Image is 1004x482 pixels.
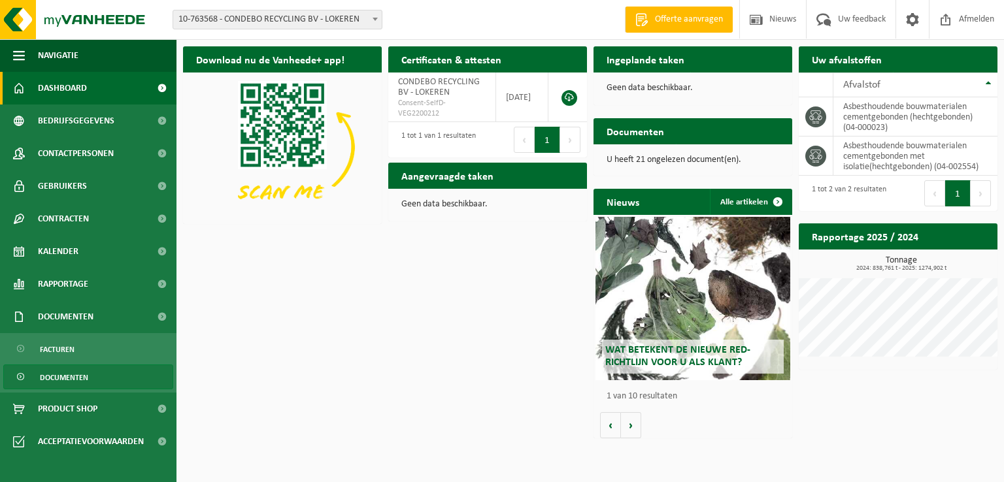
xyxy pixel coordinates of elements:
button: Previous [514,127,535,153]
span: Rapportage [38,268,88,300]
span: Kalender [38,235,78,268]
span: Contracten [38,202,89,235]
p: Geen data beschikbaar. [401,200,574,209]
td: [DATE] [496,72,548,122]
span: Documenten [38,300,93,333]
p: 1 van 10 resultaten [607,392,786,401]
h2: Uw afvalstoffen [799,46,895,72]
button: 1 [535,127,560,153]
span: CONDEBO RECYCLING BV - LOKEREN [398,77,480,97]
span: 2024: 838,761 t - 2025: 1274,902 t [805,265,997,272]
button: Vorige [600,412,621,438]
h2: Rapportage 2025 / 2024 [799,223,931,249]
a: Facturen [3,336,173,361]
span: Dashboard [38,72,87,104]
span: Offerte aanvragen [652,13,726,26]
h2: Documenten [594,118,677,144]
div: 1 tot 1 van 1 resultaten [395,125,476,154]
h3: Tonnage [805,256,997,272]
a: Wat betekent de nieuwe RED-richtlijn voor u als klant? [595,217,790,380]
span: Acceptatievoorwaarden [38,425,144,458]
a: Offerte aanvragen [625,7,733,33]
td: asbesthoudende bouwmaterialen cementgebonden (hechtgebonden) (04-000023) [833,97,997,137]
span: Afvalstof [843,80,880,90]
a: Documenten [3,364,173,389]
td: asbesthoudende bouwmaterialen cementgebonden met isolatie(hechtgebonden) (04-002554) [833,137,997,176]
a: Alle artikelen [710,189,791,215]
span: Wat betekent de nieuwe RED-richtlijn voor u als klant? [605,345,750,368]
h2: Ingeplande taken [594,46,697,72]
span: Gebruikers [38,170,87,202]
div: 1 tot 2 van 2 resultaten [805,179,886,208]
span: Product Shop [38,393,97,425]
h2: Download nu de Vanheede+ app! [183,46,358,72]
span: Documenten [40,365,88,390]
button: Volgende [621,412,641,438]
p: Geen data beschikbaar. [607,84,779,93]
button: Next [971,180,991,206]
a: Bekijk rapportage [900,249,996,275]
button: Next [560,127,580,153]
h2: Aangevraagde taken [388,163,507,188]
span: Contactpersonen [38,137,114,170]
span: 10-763568 - CONDEBO RECYCLING BV - LOKEREN [173,10,382,29]
img: Download de VHEPlus App [183,72,382,221]
span: Facturen [40,337,75,362]
span: Navigatie [38,39,78,72]
button: 1 [945,180,971,206]
h2: Nieuws [594,189,652,214]
button: Previous [924,180,945,206]
p: U heeft 21 ongelezen document(en). [607,155,779,165]
h2: Certificaten & attesten [388,46,514,72]
span: Bedrijfsgegevens [38,104,114,137]
span: Consent-SelfD-VEG2200212 [398,98,486,119]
